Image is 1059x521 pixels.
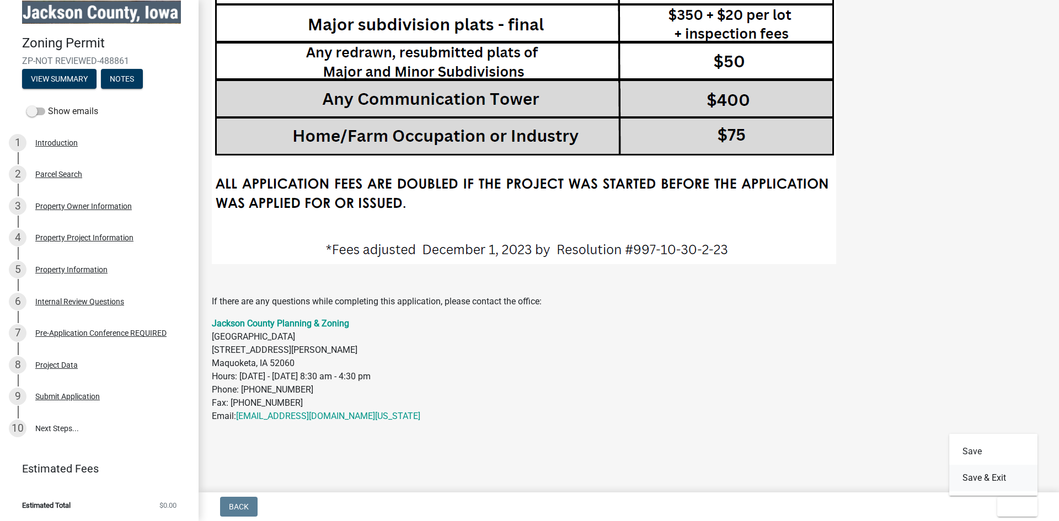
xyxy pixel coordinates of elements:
[9,229,26,246] div: 4
[22,75,97,84] wm-modal-confirm: Summary
[9,134,26,152] div: 1
[35,361,78,369] div: Project Data
[212,317,1046,423] p: [GEOGRAPHIC_DATA] [STREET_ADDRESS][PERSON_NAME] Maquoketa, IA 52060 Hours: [DATE] - [DATE] 8:30 a...
[212,295,1046,308] p: If there are any questions while completing this application, please contact the office:
[9,420,26,437] div: 10
[35,266,108,273] div: Property Information
[9,293,26,310] div: 6
[35,234,133,241] div: Property Project Information
[22,69,97,89] button: View Summary
[9,458,181,480] a: Estimated Fees
[9,324,26,342] div: 7
[1006,502,1022,511] span: Exit
[9,261,26,278] div: 5
[26,105,98,118] label: Show emails
[949,465,1037,491] button: Save & Exit
[220,497,258,517] button: Back
[35,202,132,210] div: Property Owner Information
[101,69,143,89] button: Notes
[35,329,167,337] div: Pre-Application Conference REQUIRED
[9,197,26,215] div: 3
[35,139,78,147] div: Introduction
[949,434,1037,496] div: Exit
[159,502,176,509] span: $0.00
[22,56,176,66] span: ZP-NOT REVIEWED-488861
[229,502,249,511] span: Back
[22,502,71,509] span: Estimated Total
[236,411,420,421] a: [EMAIL_ADDRESS][DOMAIN_NAME][US_STATE]
[9,165,26,183] div: 2
[9,356,26,374] div: 8
[212,318,349,329] a: Jackson County Planning & Zoning
[35,170,82,178] div: Parcel Search
[35,298,124,305] div: Internal Review Questions
[22,1,181,24] img: Jackson County, Iowa
[101,75,143,84] wm-modal-confirm: Notes
[22,35,190,51] h4: Zoning Permit
[35,393,100,400] div: Submit Application
[9,388,26,405] div: 9
[949,438,1037,465] button: Save
[997,497,1037,517] button: Exit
